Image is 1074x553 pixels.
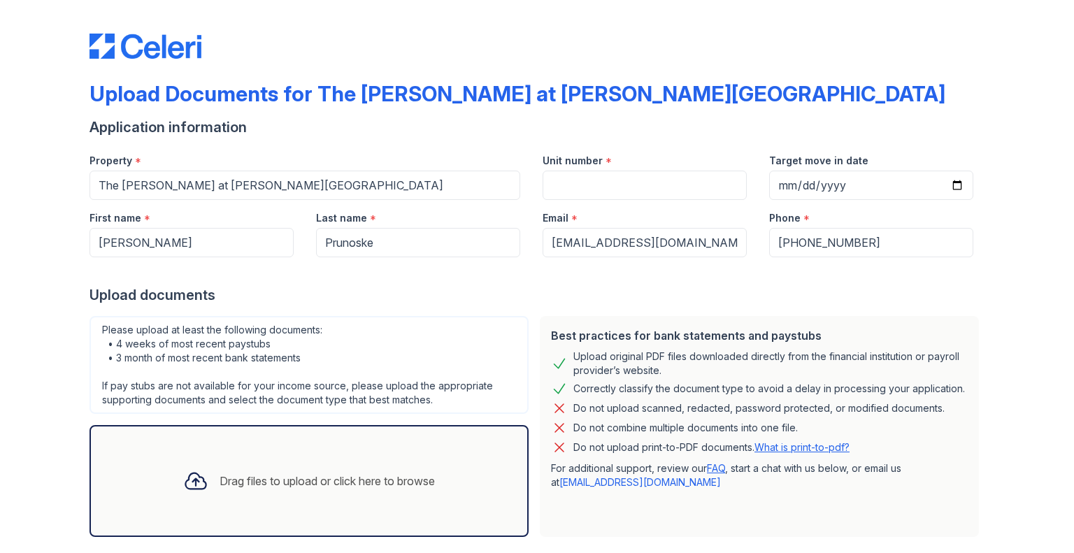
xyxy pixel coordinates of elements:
[89,117,984,137] div: Application information
[769,211,801,225] label: Phone
[543,211,568,225] label: Email
[573,380,965,397] div: Correctly classify the document type to avoid a delay in processing your application.
[573,440,850,454] p: Do not upload print-to-PDF documents.
[573,419,798,436] div: Do not combine multiple documents into one file.
[573,400,945,417] div: Do not upload scanned, redacted, password protected, or modified documents.
[551,461,968,489] p: For additional support, review our , start a chat with us below, or email us at
[89,154,132,168] label: Property
[316,211,367,225] label: Last name
[89,316,529,414] div: Please upload at least the following documents: • 4 weeks of most recent paystubs • 3 month of mo...
[707,462,725,474] a: FAQ
[551,327,968,344] div: Best practices for bank statements and paystubs
[543,154,603,168] label: Unit number
[573,350,968,378] div: Upload original PDF files downloaded directly from the financial institution or payroll provider’...
[559,476,721,488] a: [EMAIL_ADDRESS][DOMAIN_NAME]
[769,154,868,168] label: Target move in date
[220,473,435,489] div: Drag files to upload or click here to browse
[754,441,850,453] a: What is print-to-pdf?
[89,34,201,59] img: CE_Logo_Blue-a8612792a0a2168367f1c8372b55b34899dd931a85d93a1a3d3e32e68fde9ad4.png
[89,211,141,225] label: First name
[89,81,945,106] div: Upload Documents for The [PERSON_NAME] at [PERSON_NAME][GEOGRAPHIC_DATA]
[89,285,984,305] div: Upload documents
